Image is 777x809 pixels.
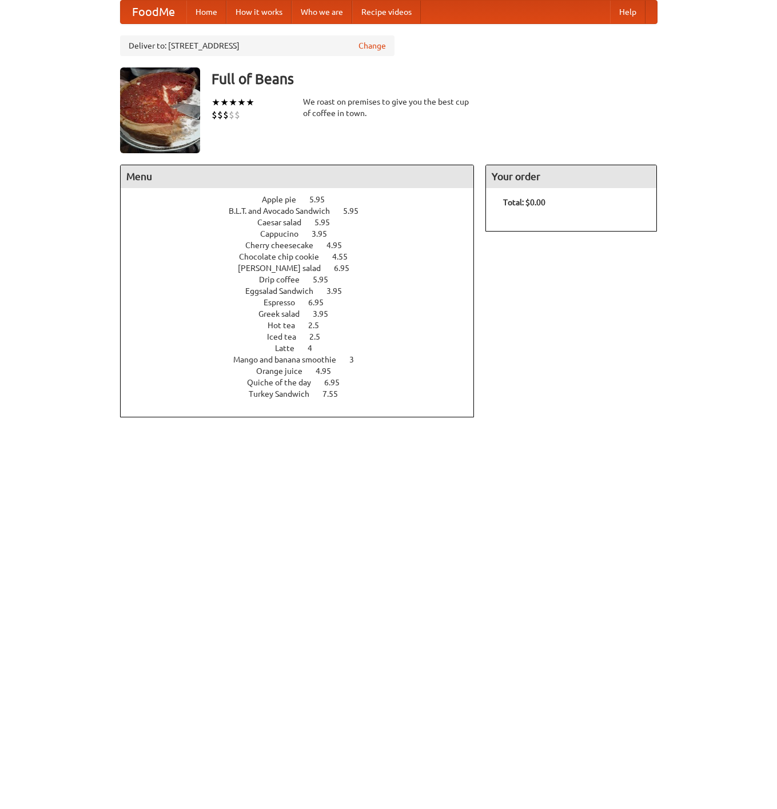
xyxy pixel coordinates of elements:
a: How it works [226,1,292,23]
span: 6.95 [334,264,361,273]
div: Deliver to: [STREET_ADDRESS] [120,35,395,56]
li: ★ [246,96,254,109]
li: $ [234,109,240,121]
li: ★ [237,96,246,109]
span: Greek salad [258,309,311,318]
a: Mango and banana smoothie 3 [233,355,375,364]
a: Espresso 6.95 [264,298,345,307]
a: Cappucino 3.95 [260,229,348,238]
span: 4.95 [316,366,342,376]
a: Latte 4 [275,344,333,353]
span: Orange juice [256,366,314,376]
a: Turkey Sandwich 7.55 [249,389,359,398]
a: Caesar salad 5.95 [257,218,351,227]
span: Iced tea [267,332,308,341]
a: Eggsalad Sandwich 3.95 [245,286,363,296]
span: Turkey Sandwich [249,389,321,398]
img: angular.jpg [120,67,200,153]
a: Orange juice 4.95 [256,366,352,376]
a: [PERSON_NAME] salad 6.95 [238,264,370,273]
li: ★ [212,96,220,109]
h3: Full of Beans [212,67,658,90]
span: 5.95 [314,218,341,227]
a: FoodMe [121,1,186,23]
span: 4.55 [332,252,359,261]
a: Change [358,40,386,51]
li: $ [229,109,234,121]
span: Apple pie [262,195,308,204]
span: 5.95 [313,275,340,284]
span: 5.95 [343,206,370,216]
span: 6.95 [324,378,351,387]
a: Iced tea 2.5 [267,332,341,341]
a: Quiche of the day 6.95 [247,378,361,387]
a: B.L.T. and Avocado Sandwich 5.95 [229,206,380,216]
span: Cherry cheesecake [245,241,325,250]
span: 2.5 [308,321,330,330]
span: Hot tea [268,321,306,330]
li: $ [217,109,223,121]
span: Caesar salad [257,218,313,227]
b: Total: $0.00 [503,198,545,207]
div: We roast on premises to give you the best cup of coffee in town. [303,96,475,119]
span: Chocolate chip cookie [239,252,330,261]
a: Drip coffee 5.95 [259,275,349,284]
a: Who we are [292,1,352,23]
li: $ [212,109,217,121]
span: [PERSON_NAME] salad [238,264,332,273]
span: Eggsalad Sandwich [245,286,325,296]
span: Espresso [264,298,306,307]
li: ★ [229,96,237,109]
span: 3.95 [312,229,338,238]
a: Recipe videos [352,1,421,23]
span: 3.95 [326,286,353,296]
span: 6.95 [308,298,335,307]
a: Hot tea 2.5 [268,321,340,330]
span: Quiche of the day [247,378,322,387]
span: B.L.T. and Avocado Sandwich [229,206,341,216]
span: Drip coffee [259,275,311,284]
li: $ [223,109,229,121]
span: 4 [308,344,324,353]
a: Greek salad 3.95 [258,309,349,318]
span: 4.95 [326,241,353,250]
a: Cherry cheesecake 4.95 [245,241,363,250]
a: Apple pie 5.95 [262,195,346,204]
span: 3 [349,355,365,364]
li: ★ [220,96,229,109]
a: Help [610,1,645,23]
span: Cappucino [260,229,310,238]
a: Chocolate chip cookie 4.55 [239,252,369,261]
h4: Your order [486,165,656,188]
h4: Menu [121,165,474,188]
span: 2.5 [309,332,332,341]
span: Latte [275,344,306,353]
span: Mango and banana smoothie [233,355,348,364]
span: 7.55 [322,389,349,398]
a: Home [186,1,226,23]
span: 5.95 [309,195,336,204]
span: 3.95 [313,309,340,318]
